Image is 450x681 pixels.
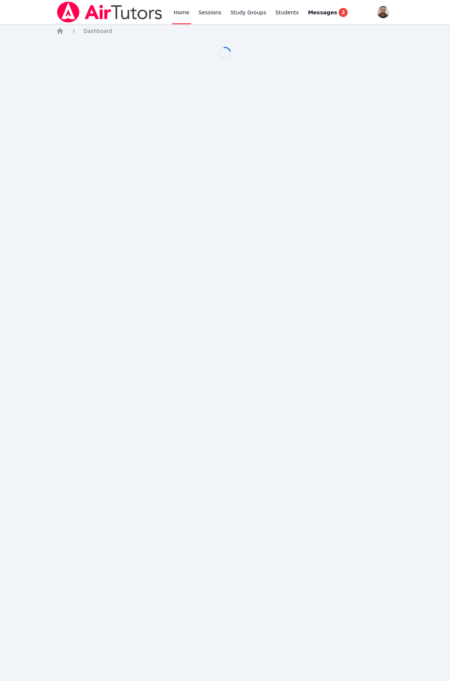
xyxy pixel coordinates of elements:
span: 2 [339,8,348,17]
nav: Breadcrumb [56,27,394,35]
a: Dashboard [83,27,112,35]
img: Air Tutors [56,2,163,23]
span: Messages [308,9,337,16]
span: Dashboard [83,28,112,34]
